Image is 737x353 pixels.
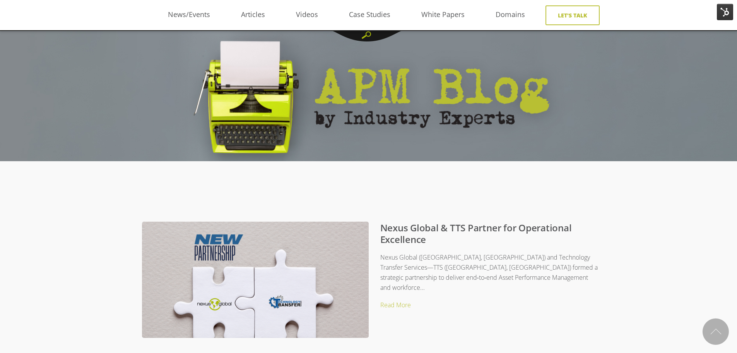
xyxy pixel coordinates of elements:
[380,221,572,246] a: Nexus Global & TTS Partner for Operational Excellence
[142,222,369,349] img: Nexus Global & TTS Partner for Operational Excellence
[545,5,600,25] a: Let's Talk
[280,9,333,21] a: Videos
[226,9,280,21] a: Articles
[152,9,226,21] a: News/Events
[333,9,406,21] a: Case Studies
[380,301,411,309] a: Read More
[157,252,598,293] p: Nexus Global ([GEOGRAPHIC_DATA], [GEOGRAPHIC_DATA]) and Technology Transfer Services—TTS ([GEOGRA...
[717,4,733,20] img: HubSpot Tools Menu Toggle
[480,9,540,21] a: Domains
[406,9,480,21] a: White Papers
